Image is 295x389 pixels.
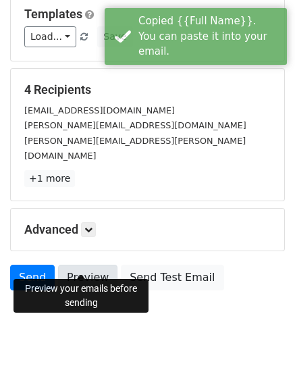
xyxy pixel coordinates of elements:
div: Preview your emails before sending [14,279,149,313]
a: +1 more [24,170,75,187]
small: [PERSON_NAME][EMAIL_ADDRESS][DOMAIN_NAME] [24,120,246,130]
div: Copied {{Full Name}}. You can paste it into your email. [138,14,281,59]
a: Load... [24,26,76,47]
small: [EMAIL_ADDRESS][DOMAIN_NAME] [24,105,175,115]
iframe: Chat Widget [227,324,295,389]
h5: Advanced [24,222,271,237]
small: [PERSON_NAME][EMAIL_ADDRESS][PERSON_NAME][DOMAIN_NAME] [24,136,246,161]
a: Preview [58,265,117,290]
h5: 4 Recipients [24,82,271,97]
button: Save [97,26,132,47]
a: Send [10,265,55,290]
a: Templates [24,7,82,21]
a: Send Test Email [121,265,223,290]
